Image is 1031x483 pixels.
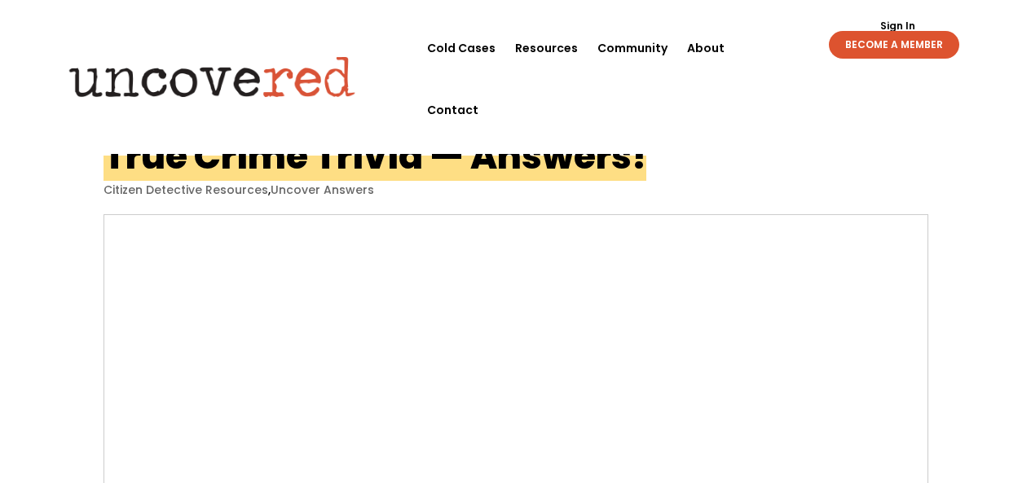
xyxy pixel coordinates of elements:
a: Contact [427,79,478,141]
a: Citizen Detective Resources [104,182,268,198]
h1: True Crime Trivia — Answers! [104,131,646,181]
a: Resources [515,17,578,79]
a: Cold Cases [427,17,496,79]
a: About [687,17,725,79]
a: BECOME A MEMBER [829,31,959,59]
p: , [104,182,928,198]
a: Sign In [871,21,924,31]
a: Uncover Answers [271,182,374,198]
a: Community [597,17,668,79]
img: Uncovered logo [55,45,369,108]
